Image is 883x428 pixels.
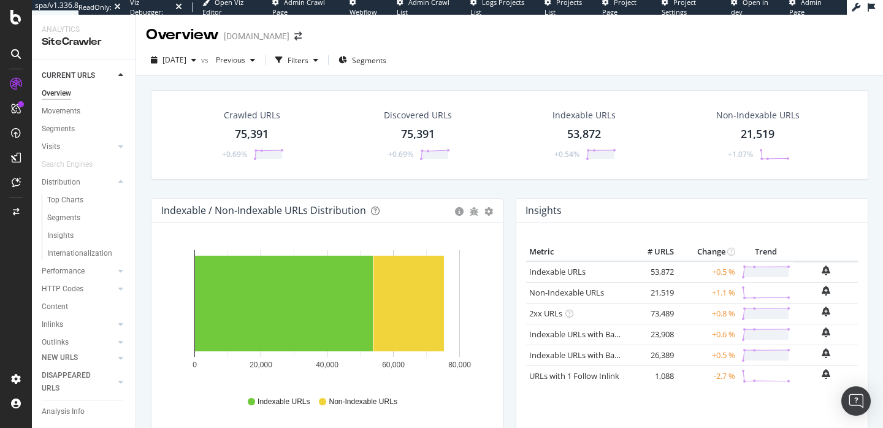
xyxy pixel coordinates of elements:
div: Content [42,300,68,313]
div: circle-info [455,207,464,216]
div: ReadOnly: [78,2,112,12]
a: Internationalization [47,247,127,260]
span: 2025 Jun. 25th [162,55,186,65]
a: HTTP Codes [42,283,115,296]
a: NEW URLS [42,351,115,364]
td: 1,088 [628,365,677,386]
div: Analytics [42,25,126,35]
td: -2.7 % [677,365,738,386]
div: Overview [42,87,71,100]
td: +0.5 % [677,345,738,365]
a: Movements [42,105,127,118]
span: vs [201,55,211,65]
a: Indexable URLs [529,266,586,277]
a: Visits [42,140,115,153]
td: +1.1 % [677,282,738,303]
a: Distribution [42,176,115,189]
div: Analysis Info [42,405,85,418]
td: 21,519 [628,282,677,303]
a: CURRENT URLS [42,69,115,82]
th: Trend [738,243,793,261]
div: bell-plus [822,348,830,358]
text: 40,000 [316,361,338,369]
div: bug [470,207,478,216]
a: DISAPPEARED URLS [42,369,115,395]
div: Inlinks [42,318,63,331]
td: +0.8 % [677,303,738,324]
div: +0.69% [222,149,247,159]
button: Previous [211,50,260,70]
a: Analysis Info [42,405,127,418]
div: CURRENT URLS [42,69,95,82]
span: Non-Indexable URLs [329,397,397,407]
div: Outlinks [42,336,69,349]
span: Webflow [350,7,377,17]
a: Content [42,300,127,313]
div: Filters [288,55,308,66]
a: Top Charts [47,194,127,207]
a: Outlinks [42,336,115,349]
div: Indexable URLs [552,109,616,121]
div: Open Intercom Messenger [841,386,871,416]
a: Indexable URLs with Bad H1 [529,329,632,340]
div: gear [484,207,493,216]
th: Change [677,243,738,261]
div: +0.69% [388,149,413,159]
div: DISAPPEARED URLS [42,369,104,395]
td: +0.5 % [677,261,738,283]
th: # URLS [628,243,677,261]
div: +0.54% [554,149,579,159]
div: 75,391 [235,126,269,142]
div: arrow-right-arrow-left [294,32,302,40]
a: Insights [47,229,127,242]
span: Indexable URLs [258,397,310,407]
span: Segments [352,55,386,66]
a: Segments [47,212,127,224]
div: 21,519 [741,126,774,142]
div: Insights [47,229,74,242]
div: bell-plus [822,307,830,316]
button: [DATE] [146,50,201,70]
a: Non-Indexable URLs [529,287,604,298]
div: +1.07% [728,149,753,159]
div: Internationalization [47,247,112,260]
a: Inlinks [42,318,115,331]
div: Search Engines [42,158,93,171]
div: bell-plus [822,286,830,296]
div: NEW URLS [42,351,78,364]
div: Discovered URLs [384,109,452,121]
text: 60,000 [382,361,405,369]
div: Segments [47,212,80,224]
text: 20,000 [250,361,272,369]
div: SiteCrawler [42,35,126,49]
div: Segments [42,123,75,136]
span: Previous [211,55,245,65]
a: Indexable URLs with Bad Description [529,350,663,361]
svg: A chart. [161,243,493,385]
a: Performance [42,265,115,278]
div: Movements [42,105,80,118]
th: Metric [526,243,628,261]
div: Indexable / Non-Indexable URLs Distribution [161,204,366,216]
div: Overview [146,25,219,45]
div: Top Charts [47,194,83,207]
button: Segments [334,50,391,70]
div: 53,872 [567,126,601,142]
div: bell-plus [822,266,830,275]
div: Visits [42,140,60,153]
text: 80,000 [448,361,471,369]
a: URLs with 1 Follow Inlink [529,370,619,381]
div: bell-plus [822,327,830,337]
div: Non-Indexable URLs [716,109,800,121]
td: 73,489 [628,303,677,324]
a: Search Engines [42,158,105,171]
div: Distribution [42,176,80,189]
div: HTTP Codes [42,283,83,296]
div: bell-plus [822,369,830,379]
td: 53,872 [628,261,677,283]
td: 23,908 [628,324,677,345]
div: Crawled URLs [224,109,280,121]
div: 75,391 [401,126,435,142]
td: 26,389 [628,345,677,365]
td: +0.6 % [677,324,738,345]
